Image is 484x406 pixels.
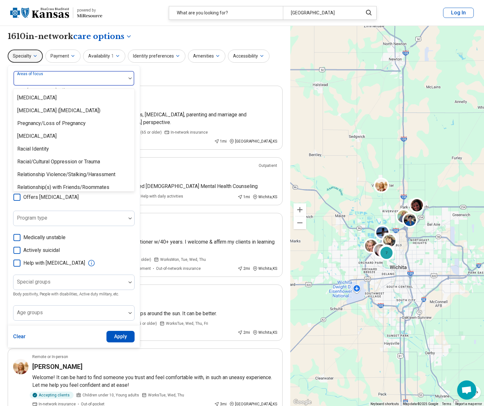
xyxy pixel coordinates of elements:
span: Works Tue, Wed, Thu, Fri [166,321,208,326]
span: Help with daily activities [141,193,183,199]
a: Report a map error [455,402,482,406]
span: Actively suicidal [23,246,60,254]
div: Wichita , KS [253,330,277,335]
p: Providing In-depth [DEMOGRAPHIC_DATA]-based [DEMOGRAPHIC_DATA] Mental Health Counseling [32,183,277,190]
div: Racial Identity [17,145,49,153]
button: Zoom out [293,216,306,229]
div: [MEDICAL_DATA] ([MEDICAL_DATA]) [17,107,100,114]
img: Blue Cross Blue Shield Kansas [10,5,69,20]
div: Pregnancy/Loss of Pregnancy [17,120,86,127]
div: [GEOGRAPHIC_DATA] [283,6,359,20]
div: Racial/Cultural Oppression or Trauma [17,158,100,166]
span: care options [73,31,124,42]
span: Works Tue, Wed, Thu [148,392,184,398]
div: Relationship Violence/Stalking/Harassment [17,171,115,178]
span: Works Mon, Tue, Wed, Thu [160,257,206,262]
div: Wichita , KS [253,266,277,271]
div: Relationship(s) with Friends/Roommates [17,183,109,191]
span: In-network insurance [171,129,208,135]
button: Accessibility [228,50,269,63]
div: 1 mi [214,138,227,144]
div: [MEDICAL_DATA] [17,132,57,140]
label: Age groups [17,309,43,316]
div: 1 mi [238,194,250,200]
div: Accepting clients [30,392,74,399]
span: 1 [111,53,114,59]
p: [MEDICAL_DATA] & Board Certified Nurse Practitioner w/40+ years. I welcome & affirm my clients in... [32,238,277,254]
p: Welcome! It can be hard to find someone you trust and feel comfortable with, in such an uneasy ex... [32,374,277,389]
button: Payment [45,50,81,63]
div: powered by [77,7,102,13]
p: Outpatient [259,163,277,168]
button: Apply [106,331,135,342]
a: Terms (opens in new tab) [442,402,451,406]
div: 7 [379,245,394,261]
span: Out-of-network insurance [156,266,201,271]
span: Offers [MEDICAL_DATA] [23,193,79,201]
button: Care options [73,31,132,42]
span: Anxiety, [MEDICAL_DATA], Self-Esteem, etc. [13,88,85,92]
span: Map data ©2025 Google [403,402,438,406]
div: 2 mi [238,330,250,335]
p: Remote or In-person [32,354,68,360]
p: Therapy for humans who are not enjoying their trips around the sun. It can be better. [32,310,277,317]
div: 2 mi [238,266,250,271]
button: Clear [13,331,26,342]
button: Identity preferences [128,50,185,63]
p: Word of Life Counseling Center offers addictions, [MEDICAL_DATA], parenting and marriage and [MED... [32,111,277,126]
h3: [PERSON_NAME] [32,362,82,371]
button: Log In [443,8,474,18]
h1: 1610 in-network [8,31,132,42]
div: What are you looking for? [169,6,283,20]
div: Wichita , KS [253,194,277,200]
span: Medically unstable [23,234,66,241]
div: Open chat [457,380,476,400]
label: Areas of focus [17,72,44,76]
span: Children under 10, Young adults [82,392,139,398]
span: Body positivity, People with disabilities, Active duty military, etc. [13,292,119,296]
div: [GEOGRAPHIC_DATA] , KS [229,138,277,144]
label: Program type [17,215,47,221]
label: Special groups [17,279,51,285]
a: Blue Cross Blue Shield Kansaspowered by [10,5,102,20]
div: [MEDICAL_DATA] [17,94,57,102]
button: Amenities [188,50,225,63]
button: Specialty [8,50,43,63]
button: Availability1 [83,50,125,63]
button: Zoom in [293,203,306,216]
span: Help with [MEDICAL_DATA] [23,259,85,267]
